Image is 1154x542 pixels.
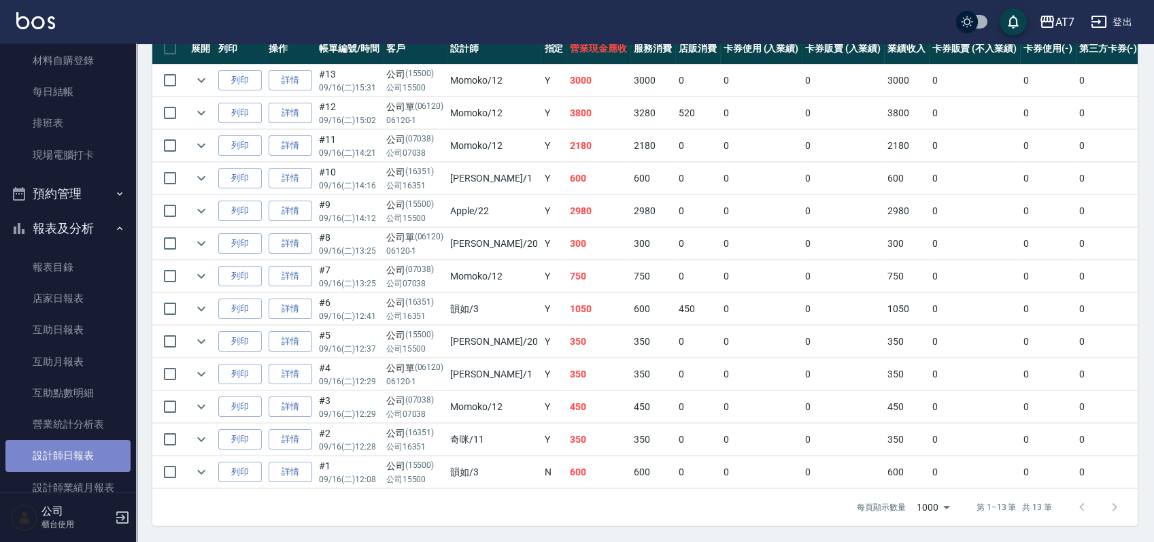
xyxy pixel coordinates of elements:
[386,277,444,290] p: 公司07038
[630,130,675,162] td: 2180
[447,260,541,292] td: Momoko /12
[5,45,131,76] a: 材料自購登錄
[316,326,383,358] td: #5
[215,33,265,65] th: 列印
[5,472,131,503] a: 設計師業績月報表
[929,130,1020,162] td: 0
[269,429,312,450] a: 詳情
[386,114,444,126] p: 06120-1
[188,33,215,65] th: 展開
[1076,293,1141,325] td: 0
[541,391,566,423] td: Y
[269,201,312,222] a: 詳情
[415,361,444,375] p: (06120)
[1076,358,1141,390] td: 0
[319,310,379,322] p: 09/16 (二) 12:41
[802,358,884,390] td: 0
[720,293,802,325] td: 0
[316,97,383,129] td: #12
[802,65,884,97] td: 0
[191,364,211,384] button: expand row
[884,456,929,488] td: 600
[1020,358,1076,390] td: 0
[5,409,131,440] a: 營業統計分析表
[319,408,379,420] p: 09/16 (二) 12:29
[929,163,1020,194] td: 0
[5,252,131,283] a: 報表目錄
[5,440,131,471] a: 設計師日報表
[5,76,131,107] a: 每日結帳
[929,326,1020,358] td: 0
[405,394,435,408] p: (07038)
[857,501,906,513] p: 每頁顯示數量
[1020,65,1076,97] td: 0
[386,82,444,94] p: 公司15500
[929,65,1020,97] td: 0
[802,260,884,292] td: 0
[929,391,1020,423] td: 0
[541,195,566,227] td: Y
[447,195,541,227] td: Apple /22
[884,130,929,162] td: 2180
[447,97,541,129] td: Momoko /12
[929,228,1020,260] td: 0
[566,358,630,390] td: 350
[5,176,131,211] button: 預約管理
[929,97,1020,129] td: 0
[269,364,312,385] a: 詳情
[191,70,211,90] button: expand row
[977,501,1052,513] p: 第 1–13 筆 共 13 筆
[802,228,884,260] td: 0
[675,33,720,65] th: 店販消費
[386,198,444,212] div: 公司
[566,228,630,260] td: 300
[265,33,316,65] th: 操作
[541,130,566,162] td: Y
[1076,97,1141,129] td: 0
[675,163,720,194] td: 0
[386,67,444,82] div: 公司
[5,314,131,345] a: 互助日報表
[5,346,131,377] a: 互助月報表
[218,135,262,156] button: 列印
[884,163,929,194] td: 600
[884,358,929,390] td: 350
[218,396,262,418] button: 列印
[884,260,929,292] td: 750
[541,33,566,65] th: 指定
[1020,260,1076,292] td: 0
[630,97,675,129] td: 3280
[191,266,211,286] button: expand row
[541,424,566,456] td: Y
[1020,130,1076,162] td: 0
[541,260,566,292] td: Y
[386,296,444,310] div: 公司
[675,195,720,227] td: 0
[447,358,541,390] td: [PERSON_NAME] /1
[447,391,541,423] td: Momoko /12
[447,293,541,325] td: 韻如 /3
[405,133,435,147] p: (07038)
[802,195,884,227] td: 0
[884,65,929,97] td: 3000
[319,212,379,224] p: 09/16 (二) 14:12
[884,391,929,423] td: 450
[802,163,884,194] td: 0
[319,114,379,126] p: 09/16 (二) 15:02
[720,195,802,227] td: 0
[218,201,262,222] button: 列印
[630,391,675,423] td: 450
[316,195,383,227] td: #9
[566,260,630,292] td: 750
[630,163,675,194] td: 600
[720,97,802,129] td: 0
[405,198,435,212] p: (15500)
[566,65,630,97] td: 3000
[884,97,929,129] td: 3800
[5,139,131,171] a: 現場電腦打卡
[630,260,675,292] td: 750
[1076,33,1141,65] th: 第三方卡券(-)
[630,293,675,325] td: 600
[316,260,383,292] td: #7
[675,97,720,129] td: 520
